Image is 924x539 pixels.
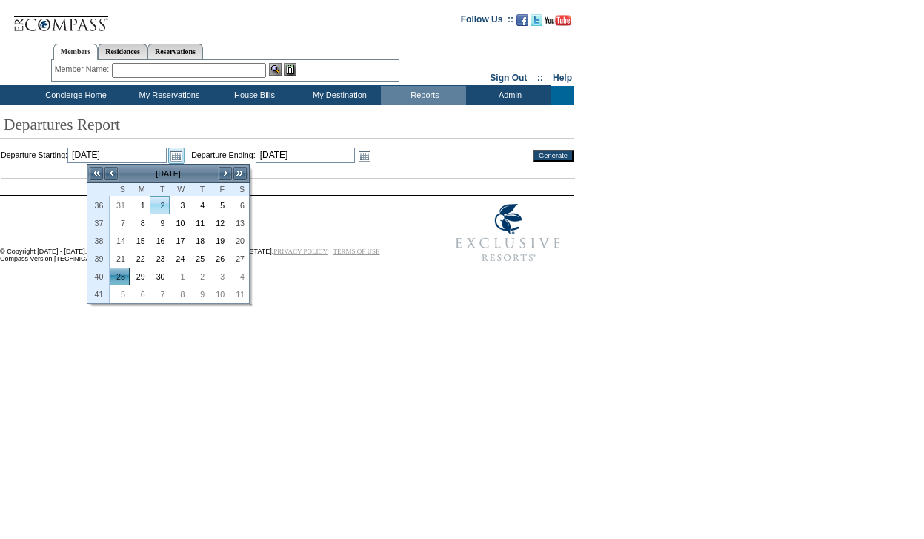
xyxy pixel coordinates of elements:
[170,268,190,285] td: Wednesday, October 01, 2025
[284,63,296,76] img: Reservations
[490,73,527,83] a: Sign Out
[130,196,150,214] td: Monday, September 01, 2025
[229,250,249,268] td: Saturday, September 27, 2025
[209,285,229,303] td: Friday, October 10, 2025
[190,268,208,285] a: 2
[168,148,185,164] a: Open the calendar popup.
[553,73,572,83] a: Help
[130,268,150,285] td: Monday, September 29, 2025
[110,268,129,285] a: 28
[209,268,229,285] td: Friday, October 03, 2025
[130,183,150,196] th: Monday
[230,268,248,285] a: 4
[150,197,169,214] a: 2
[150,268,170,285] td: Tuesday, September 30, 2025
[98,44,147,59] a: Residences
[209,214,229,232] td: Friday, September 12, 2025
[229,183,249,196] th: Saturday
[170,196,190,214] td: Wednesday, September 03, 2025
[125,86,210,105] td: My Reservations
[53,44,99,60] a: Members
[87,285,110,303] th: 41
[461,13,513,30] td: Follow Us ::
[233,166,247,181] a: >>
[537,73,543,83] span: ::
[110,215,129,231] a: 7
[170,251,189,267] a: 24
[210,251,228,267] a: 26
[55,63,112,76] div: Member Name:
[189,232,209,250] td: Thursday, September 18, 2025
[119,165,218,182] td: [DATE]
[209,250,229,268] td: Friday, September 26, 2025
[170,232,190,250] td: Wednesday, September 17, 2025
[230,233,248,249] a: 20
[189,214,209,232] td: Thursday, September 11, 2025
[150,268,169,285] a: 30
[466,86,551,105] td: Admin
[150,215,169,231] a: 9
[13,4,109,34] img: Compass Home
[170,183,190,196] th: Wednesday
[229,232,249,250] td: Saturday, September 20, 2025
[130,232,150,250] td: Monday, September 15, 2025
[545,15,571,26] img: Subscribe to our YouTube Channel
[229,285,249,303] td: Saturday, October 11, 2025
[130,250,150,268] td: Monday, September 22, 2025
[230,197,248,214] a: 6
[1,148,516,164] td: Departure Starting: Departure Ending:
[210,197,228,214] a: 5
[210,215,228,231] a: 12
[189,250,209,268] td: Thursday, September 25, 2025
[210,286,228,302] a: 10
[147,44,203,59] a: Reservations
[130,214,150,232] td: Monday, September 08, 2025
[87,196,110,214] th: 36
[170,268,189,285] a: 1
[130,285,150,303] td: Monday, October 06, 2025
[229,214,249,232] td: Saturday, September 13, 2025
[150,183,170,196] th: Tuesday
[87,214,110,232] th: 37
[273,248,328,255] a: PRIVACY POLICY
[130,233,149,249] a: 15
[110,197,129,214] a: 31
[442,196,574,270] img: Exclusive Resorts
[531,14,542,26] img: Follow us on Twitter
[104,166,119,181] a: <
[87,232,110,250] th: 38
[170,286,189,302] a: 8
[110,232,130,250] td: Sunday, September 14, 2025
[230,215,248,231] a: 13
[189,196,209,214] td: Thursday, September 04, 2025
[516,19,528,27] a: Become our fan on Facebook
[110,285,130,303] td: Sunday, October 05, 2025
[150,286,169,302] a: 7
[230,286,248,302] a: 11
[190,215,208,231] a: 11
[24,86,125,105] td: Concierge Home
[130,197,149,214] a: 1
[210,86,296,105] td: House Bills
[533,150,574,162] input: Generate
[110,196,130,214] td: Sunday, August 31, 2025
[333,248,380,255] a: TERMS OF USE
[209,183,229,196] th: Friday
[210,268,228,285] a: 3
[190,286,208,302] a: 9
[150,233,169,249] a: 16
[150,285,170,303] td: Tuesday, October 07, 2025
[218,166,233,181] a: >
[190,233,208,249] a: 18
[130,251,149,267] a: 22
[130,268,149,285] a: 29
[189,285,209,303] td: Thursday, October 09, 2025
[209,232,229,250] td: Friday, September 19, 2025
[356,148,373,164] a: Open the calendar popup.
[110,214,130,232] td: Sunday, September 07, 2025
[545,19,571,27] a: Subscribe to our YouTube Channel
[170,214,190,232] td: Wednesday, September 10, 2025
[170,233,189,249] a: 17
[150,214,170,232] td: Tuesday, September 09, 2025
[130,215,149,231] a: 8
